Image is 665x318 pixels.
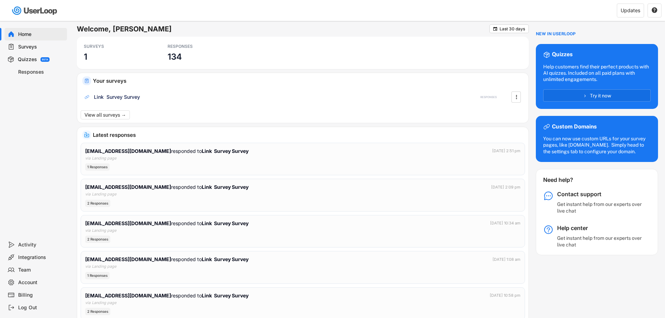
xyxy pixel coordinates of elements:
[490,293,520,298] div: [DATE] 10:58 pm
[42,58,48,61] div: BETA
[18,279,64,286] div: Account
[85,200,110,207] div: 2 Responses
[202,148,249,154] strong: Link Survey Survey
[543,135,651,155] div: You can now use custom URLs for your survey pages, like [DOMAIN_NAME]. Simply head to the setting...
[85,264,90,269] div: via
[202,293,249,298] strong: Link Survey Survey
[492,148,520,154] div: [DATE] 2:51 pm
[85,256,249,263] div: responded to
[85,183,249,191] div: responded to
[85,300,90,306] div: via
[202,184,249,190] strong: Link Survey Survey
[18,292,64,298] div: Billing
[85,256,171,262] strong: [EMAIL_ADDRESS][DOMAIN_NAME]
[92,300,116,306] div: Landing page
[168,51,182,62] h3: 134
[18,56,37,63] div: Quizzes
[84,132,89,138] img: IncomingMajor.svg
[85,220,249,227] div: responded to
[81,110,130,119] button: View all surveys →
[557,235,644,247] div: Get instant help from our experts over live chat
[85,293,171,298] strong: [EMAIL_ADDRESS][DOMAIN_NAME]
[590,93,611,98] span: Try it now
[85,308,110,315] div: 2 Responses
[490,220,520,226] div: [DATE] 10:34 am
[18,44,64,50] div: Surveys
[18,69,64,75] div: Responses
[202,220,249,226] strong: Link Survey Survey
[543,89,651,102] button: Try it now
[85,155,90,161] div: via
[543,176,592,184] div: Need help?
[480,95,497,99] div: RESPONSES
[85,292,249,299] div: responded to
[493,257,520,262] div: [DATE] 1:08 am
[85,220,171,226] strong: [EMAIL_ADDRESS][DOMAIN_NAME]
[85,163,110,171] div: 1 Responses
[652,7,657,13] text: 
[493,26,497,31] text: 
[557,224,644,232] div: Help center
[168,44,230,49] div: RESPONSES
[92,191,116,197] div: Landing page
[18,31,64,38] div: Home
[85,272,110,279] div: 1 Responses
[18,242,64,248] div: Activity
[92,228,116,234] div: Landing page
[557,201,644,214] div: Get instant help from our experts over live chat
[84,44,147,49] div: SURVEYS
[94,94,140,101] div: Link Survey Survey
[18,304,64,311] div: Log Out
[93,132,523,138] div: Latest responses
[552,51,572,58] div: Quizzes
[513,92,520,102] button: 
[621,8,640,13] div: Updates
[18,267,64,273] div: Team
[491,184,520,190] div: [DATE] 2:09 pm
[552,123,597,131] div: Custom Domains
[651,7,658,14] button: 
[543,64,651,83] div: Help customers find their perfect products with AI quizzes. Included on all paid plans with unlim...
[93,78,523,83] div: Your surveys
[500,27,525,31] div: Last 30 days
[85,148,171,154] strong: [EMAIL_ADDRESS][DOMAIN_NAME]
[85,191,90,197] div: via
[85,147,249,155] div: responded to
[85,236,110,243] div: 2 Responses
[18,254,64,261] div: Integrations
[516,93,517,101] text: 
[10,3,60,18] img: userloop-logo-01.svg
[202,256,249,262] strong: Link Survey Survey
[493,26,498,31] button: 
[85,184,171,190] strong: [EMAIL_ADDRESS][DOMAIN_NAME]
[92,155,116,161] div: Landing page
[84,51,87,62] h3: 1
[92,264,116,269] div: Landing page
[536,31,576,37] div: NEW IN USERLOOP
[557,191,644,198] div: Contact support
[77,24,489,34] h6: Welcome, [PERSON_NAME]
[85,228,90,234] div: via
